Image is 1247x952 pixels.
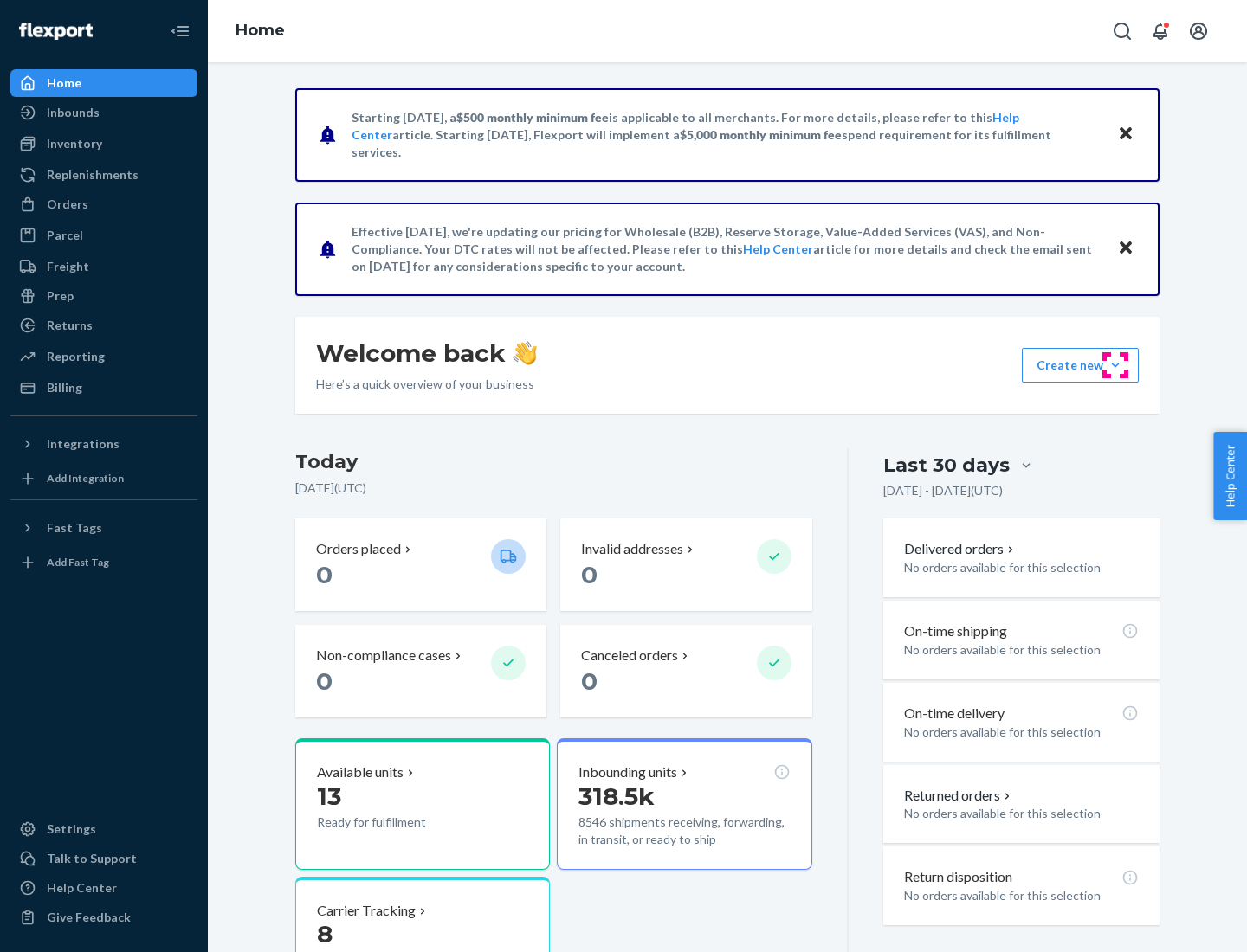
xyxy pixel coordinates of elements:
[317,901,416,921] p: Carrier Tracking
[456,110,609,125] span: $500 monthly minimum fee
[352,109,1101,161] p: Starting [DATE], a is applicable to all merchants. For more details, please refer to this article...
[295,625,546,717] button: Non-compliance cases 0
[10,549,197,576] a: Add Fast Tag
[743,241,813,256] a: Help Center
[1143,14,1178,48] button: Open notifications
[883,452,1010,479] div: Last 30 days
[47,471,124,486] div: Add Integration
[10,222,197,249] a: Parcel
[47,227,83,244] div: Parcel
[904,887,1139,904] p: No orders available for this selection
[10,374,197,402] a: Billing
[316,338,537,369] h1: Welcome back
[680,127,842,142] span: $5,000 monthly minimum fee
[578,782,655,811] span: 318.5k
[1181,14,1216,48] button: Open account menu
[904,724,1139,741] p: No orders available for this selection
[295,479,812,497] p: [DATE] ( UTC )
[904,641,1139,659] p: No orders available for this selection
[10,282,197,310] a: Prep
[581,560,598,589] span: 0
[10,904,197,931] button: Give Feedback
[904,867,1012,887] p: Return disposition
[1105,14,1140,48] button: Open Search Box
[47,196,88,213] div: Orders
[47,287,74,305] div: Prep
[1213,432,1247,520] button: Help Center
[10,343,197,370] a: Reporting
[904,559,1139,576] p: No orders available for this selection
[904,786,1014,806] button: Returned orders
[10,99,197,126] a: Inbounds
[10,253,197,280] a: Freight
[47,850,137,867] div: Talk to Support
[578,814,790,848] p: 8546 shipments receiving, forwarding, in transit, or ready to ship
[47,74,81,92] div: Home
[904,539,1018,559] button: Delivered orders
[47,909,131,926] div: Give Feedback
[316,646,451,666] p: Non-compliance cases
[295,738,550,870] button: Available units13Ready for fulfillment
[295,518,546,611] button: Orders placed 0
[10,514,197,542] button: Fast Tags
[47,519,102,537] div: Fast Tags
[317,919,333,949] span: 8
[10,465,197,492] a: Add Integration
[47,317,93,334] div: Returns
[316,539,401,559] p: Orders placed
[1115,236,1137,261] button: Close
[10,874,197,902] a: Help Center
[10,845,197,872] a: Talk to Support
[236,21,285,40] a: Home
[578,762,677,782] p: Inbounding units
[10,190,197,218] a: Orders
[47,879,117,897] div: Help Center
[47,348,105,365] div: Reporting
[10,69,197,97] a: Home
[581,666,598,696] span: 0
[581,646,678,666] p: Canceled orders
[47,104,100,121] div: Inbounds
[513,341,537,365] img: hand-wave emoji
[47,435,120,453] div: Integrations
[316,560,333,589] span: 0
[317,814,477,831] p: Ready for fulfillment
[904,621,1007,641] p: On-time shipping
[47,135,102,152] div: Inventory
[1115,122,1137,147] button: Close
[295,448,812,476] h3: Today
[317,782,341,811] span: 13
[10,312,197,339] a: Returns
[10,815,197,843] a: Settings
[316,376,537,393] p: Here’s a quick overview of your business
[222,6,299,56] ol: breadcrumbs
[47,258,89,275] div: Freight
[904,805,1139,822] p: No orders available for this selection
[317,762,404,782] p: Available units
[560,518,811,611] button: Invalid addresses 0
[10,130,197,158] a: Inventory
[10,430,197,458] button: Integrations
[581,539,683,559] p: Invalid addresses
[352,223,1101,275] p: Effective [DATE], we're updating our pricing for Wholesale (B2B), Reserve Storage, Value-Added Se...
[10,161,197,189] a: Replenishments
[47,555,109,569] div: Add Fast Tag
[883,482,1003,499] p: [DATE] - [DATE] ( UTC )
[904,704,1005,724] p: On-time delivery
[47,379,82,396] div: Billing
[560,625,811,717] button: Canceled orders 0
[19,23,93,40] img: Flexport logo
[47,166,139,183] div: Replenishments
[557,738,811,870] button: Inbounding units318.5k8546 shipments receiving, forwarding, in transit, or ready to ship
[316,666,333,696] span: 0
[163,14,197,48] button: Close Navigation
[47,820,96,838] div: Settings
[1022,348,1139,383] button: Create new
